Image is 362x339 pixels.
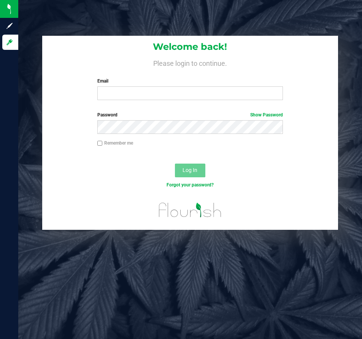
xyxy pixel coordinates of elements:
label: Remember me [97,140,133,146]
label: Email [97,78,283,84]
input: Remember me [97,141,103,146]
a: Forgot your password? [167,182,214,188]
inline-svg: Sign up [6,22,13,30]
a: Show Password [250,112,283,118]
span: Password [97,112,117,118]
h4: Please login to continue. [42,58,338,67]
h1: Welcome back! [42,42,338,52]
img: flourish_logo.svg [153,196,227,224]
button: Log In [175,164,205,177]
inline-svg: Log in [6,38,13,46]
span: Log In [183,167,197,173]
